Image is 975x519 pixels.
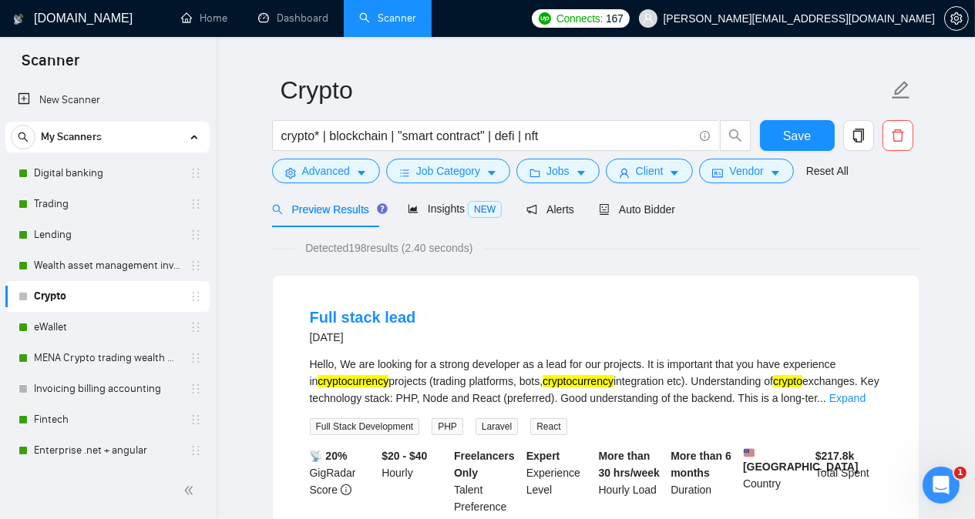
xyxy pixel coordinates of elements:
[526,450,560,462] b: Expert
[11,125,35,149] button: search
[310,418,420,435] span: Full Stack Development
[281,126,693,146] input: Search Freelance Jobs...
[815,450,855,462] b: $ 217.8k
[190,198,202,210] span: holder
[743,447,859,473] b: [GEOGRAPHIC_DATA]
[636,162,664,179] span: Client
[699,159,793,183] button: idcardVendorcaret-down
[318,375,388,387] mark: cryptocurrency
[619,167,630,179] span: user
[944,12,969,25] a: setting
[382,450,427,462] b: $20 - $40
[18,85,197,116] a: New Scanner
[476,418,518,435] span: Laravel
[606,10,623,27] span: 167
[599,203,675,216] span: Auto Bidder
[606,159,694,183] button: userClientcaret-down
[183,483,199,498] span: double-left
[375,202,389,216] div: Tooltip anchor
[34,373,180,404] a: Invoicing billing accounting
[307,447,379,515] div: GigRadar Score
[432,418,463,435] span: PHP
[526,204,537,215] span: notification
[9,49,92,82] span: Scanner
[844,129,873,142] span: copy
[310,328,416,347] div: [DATE]
[272,204,283,215] span: search
[356,167,367,179] span: caret-down
[34,281,180,312] a: Crypto
[34,250,180,281] a: Wealth asset management investment
[454,450,515,479] b: Freelancers Only
[712,167,723,179] span: idcard
[359,12,416,25] a: searchScanner
[720,120,751,151] button: search
[576,167,587,179] span: caret-down
[399,167,410,179] span: bars
[181,12,227,25] a: homeHome
[883,129,913,142] span: delete
[530,418,567,435] span: React
[516,159,600,183] button: folderJobscaret-down
[378,447,451,515] div: Hourly
[258,12,328,25] a: dashboardDashboard
[643,13,654,24] span: user
[190,383,202,395] span: holder
[700,131,710,141] span: info-circle
[34,343,180,373] a: MENA Crypto trading wealth manag
[408,203,419,214] span: area-chart
[341,484,351,495] span: info-circle
[310,450,348,462] b: 📡 20%
[945,12,968,25] span: setting
[599,450,660,479] b: More than 30 hrs/week
[285,167,296,179] span: setting
[190,229,202,241] span: holder
[34,158,180,189] a: Digital banking
[5,85,210,116] li: New Scanner
[190,352,202,364] span: holder
[667,447,740,515] div: Duration
[12,132,35,142] span: search
[41,122,102,152] span: My Scanners
[34,404,180,435] a: Fintech
[34,312,180,343] a: eWallet
[34,219,180,250] a: Lending
[599,204,610,215] span: robot
[669,167,680,179] span: caret-down
[721,129,750,142] span: search
[190,167,202,179] span: holder
[34,435,180,466] a: Enterprise .net + angular
[744,447,755,458] img: 🇺🇸
[190,444,202,457] span: holder
[543,375,614,387] mark: cryptocurrency
[770,167,781,179] span: caret-down
[812,447,885,515] div: Total Spent
[783,126,811,146] span: Save
[281,71,888,109] input: Scanner name...
[272,203,383,216] span: Preview Results
[526,203,574,216] span: Alerts
[539,12,551,25] img: upwork-logo.png
[817,392,826,404] span: ...
[530,167,540,179] span: folder
[556,10,603,27] span: Connects:
[806,162,849,179] a: Reset All
[13,7,24,32] img: logo
[468,201,502,218] span: NEW
[773,375,802,387] mark: crypto
[944,6,969,31] button: setting
[310,309,416,326] a: Full stack lead
[294,239,483,256] span: Detected 198 results (2.40 seconds)
[486,167,497,179] span: caret-down
[272,159,380,183] button: settingAdvancedcaret-down
[190,321,202,333] span: holder
[190,290,202,303] span: holder
[891,80,911,100] span: edit
[451,447,523,515] div: Talent Preference
[740,447,812,515] div: Country
[310,356,882,407] div: Hello, We are looking for a strong developer as a lead for our projects. It is important that you...
[190,259,202,272] span: holder
[829,392,866,404] a: Expand
[408,203,502,215] span: Insights
[843,120,874,151] button: copy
